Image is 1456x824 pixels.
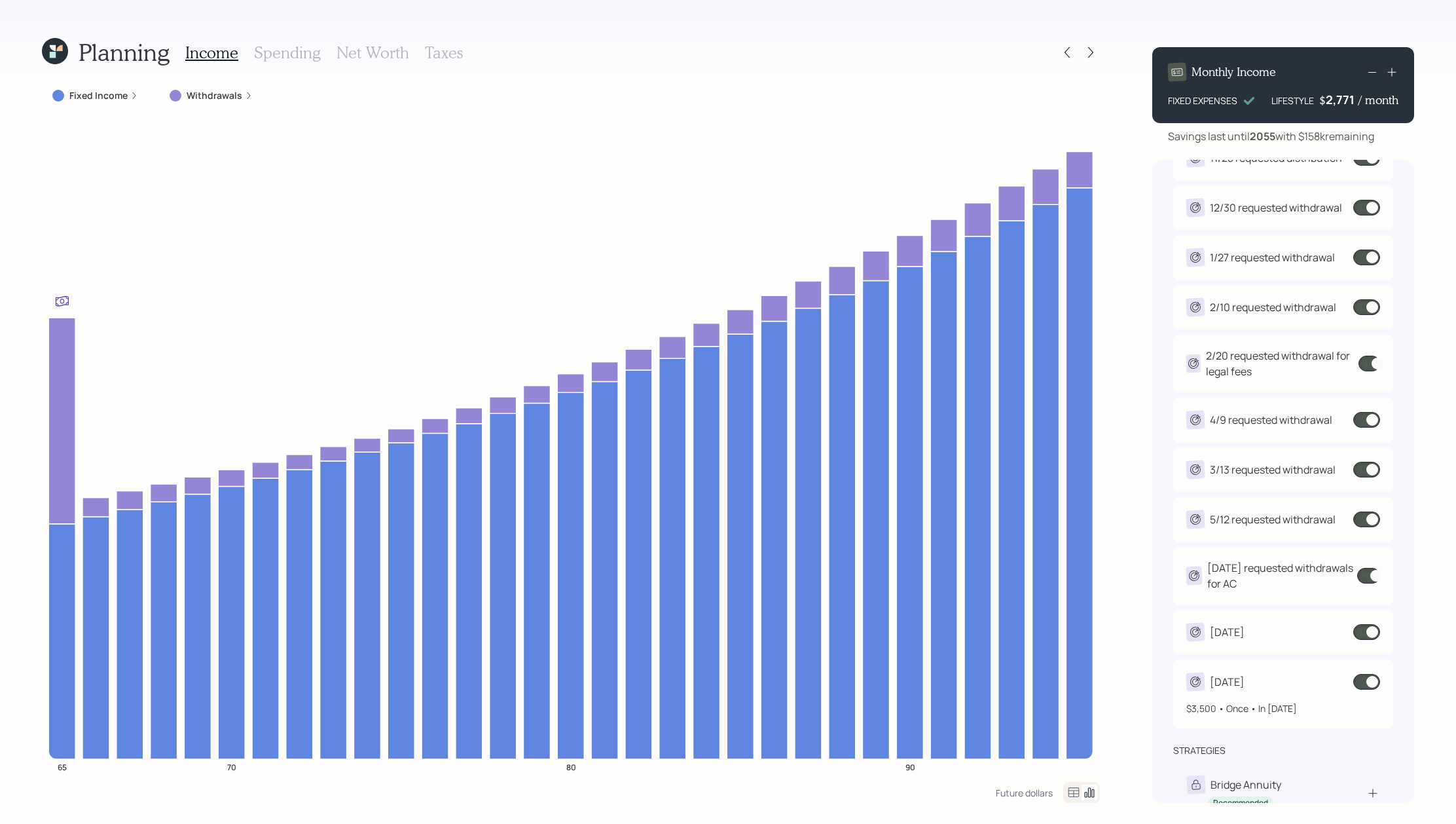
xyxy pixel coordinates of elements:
b: 2055 [1250,129,1275,143]
div: 2/10 requested withdrawal [1210,299,1336,315]
div: strategies [1173,744,1226,757]
div: [DATE] [1210,624,1245,640]
div: 1/27 requested withdrawal [1210,250,1335,265]
tspan: 90 [905,761,915,772]
div: 2,771 [1326,92,1358,107]
label: Fixed Income [69,89,128,102]
h4: / month [1358,93,1398,107]
h4: Monthly Income [1192,65,1276,79]
div: 12/30 requested withdrawal [1210,200,1342,215]
tspan: 70 [227,761,236,772]
div: 3/13 requested withdrawal [1210,462,1336,478]
div: 5/12 requested withdrawal [1210,512,1336,527]
div: LIFESTYLE [1271,94,1314,107]
h3: Spending [254,43,321,62]
div: 2/20 requested withdrawal for legal fees [1206,348,1359,379]
label: Withdrawals [187,89,242,102]
div: FIXED EXPENSES [1168,94,1237,107]
h1: Planning [79,38,170,66]
div: [DATE] [1210,674,1245,690]
div: [DATE] requested withdrawals for AC [1207,560,1358,591]
tspan: 80 [566,761,576,772]
div: 4/9 requested withdrawal [1210,412,1332,428]
div: Savings last until with $158k remaining [1168,128,1374,144]
div: $3,500 • Once • In [DATE] [1186,702,1380,715]
h3: Taxes [425,43,463,62]
div: Recommended [1213,798,1268,809]
h3: Income [185,43,238,62]
h4: $ [1319,93,1326,107]
div: Bridge Annuity [1210,777,1281,793]
h3: Net Worth [337,43,409,62]
div: Future dollars [996,787,1053,799]
tspan: 65 [58,761,67,772]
